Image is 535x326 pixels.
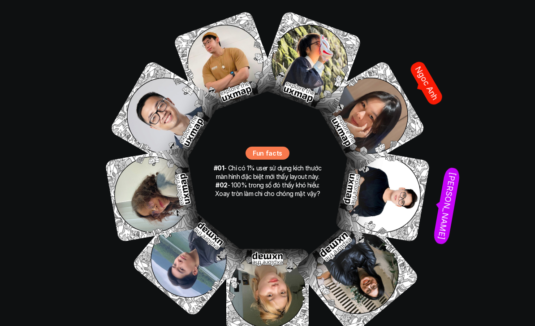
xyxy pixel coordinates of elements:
p: Fun facts [253,148,282,158]
p: Ngoc Anh [413,65,440,102]
p: [PERSON_NAME] [436,171,457,240]
p: - Chỉ có 1% user sử dụng kích thước màn hình đặc biệt mới thấy layout này. [211,164,324,181]
strong: #01 [214,164,224,172]
p: - 100% trong số đó thấy khó hiểu: Xoay tròn làm chi cho chóng mặt vậy? [211,181,324,198]
strong: #02 [216,181,227,189]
